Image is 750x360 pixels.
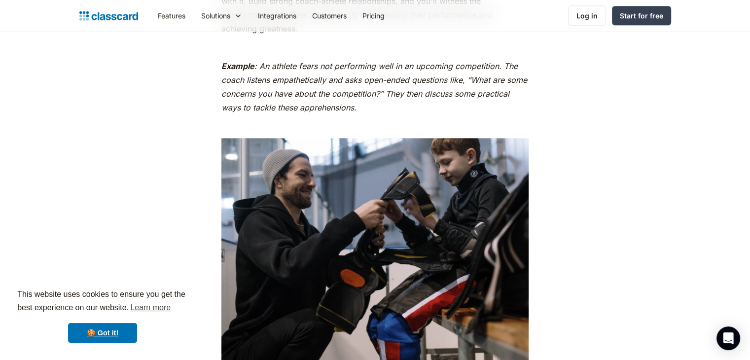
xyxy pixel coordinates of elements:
a: Customers [304,4,355,27]
div: Log in [576,10,598,21]
div: Solutions [201,10,230,21]
a: Features [150,4,193,27]
em: Example [221,61,254,71]
p: ‍ [221,119,529,133]
a: Start for free [612,6,671,25]
span: This website uses cookies to ensure you get the best experience on our website. [17,288,188,315]
a: Log in [568,5,606,26]
div: Start for free [620,10,663,21]
div: cookieconsent [8,279,197,352]
div: Solutions [193,4,250,27]
a: Pricing [355,4,393,27]
a: home [79,9,138,23]
div: Open Intercom Messenger [716,326,740,350]
em: : An athlete fears not performing well in an upcoming competition. The coach listens empathetical... [221,61,527,112]
a: dismiss cookie message [68,323,137,343]
a: learn more about cookies [129,300,172,315]
a: Integrations [250,4,304,27]
p: ‍ [221,40,529,54]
